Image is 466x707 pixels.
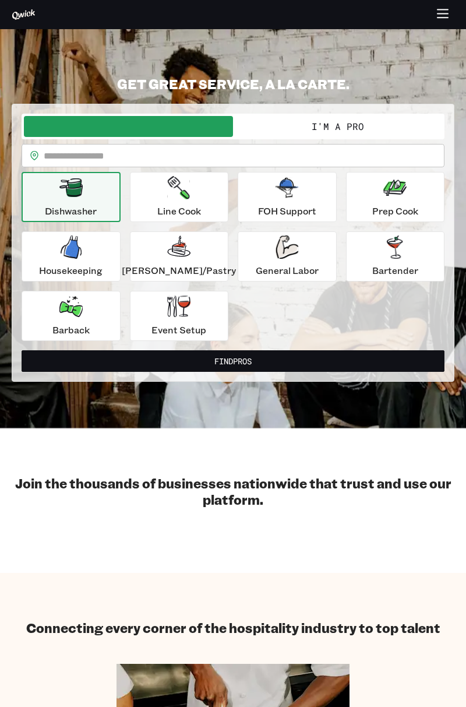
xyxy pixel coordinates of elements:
h2: Connecting every corner of the hospitality industry to top talent [26,620,440,636]
button: General Labor [238,231,337,282]
p: Prep Cook [372,204,418,218]
button: Bartender [346,231,445,282]
button: Prep Cook [346,172,445,222]
button: Housekeeping [22,231,121,282]
button: FOH Support [238,172,337,222]
p: FOH Support [258,204,316,218]
button: Line Cook [130,172,229,222]
p: General Labor [256,263,319,277]
p: [PERSON_NAME]/Pastry [122,263,236,277]
button: Event Setup [130,291,229,341]
p: Housekeeping [39,263,103,277]
h2: Join the thousands of businesses nationwide that trust and use our platform. [12,475,454,508]
button: [PERSON_NAME]/Pastry [130,231,229,282]
button: FindPros [22,350,444,372]
p: Event Setup [151,323,206,337]
button: I'm a Pro [233,116,442,137]
h2: GET GREAT SERVICE, A LA CARTE. [12,76,454,92]
p: Line Cook [157,204,201,218]
p: Bartender [372,263,418,277]
button: Barback [22,291,121,341]
button: Dishwasher [22,172,121,222]
button: I'm a Business [24,116,233,137]
p: Dishwasher [45,204,97,218]
p: Barback [52,323,90,337]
